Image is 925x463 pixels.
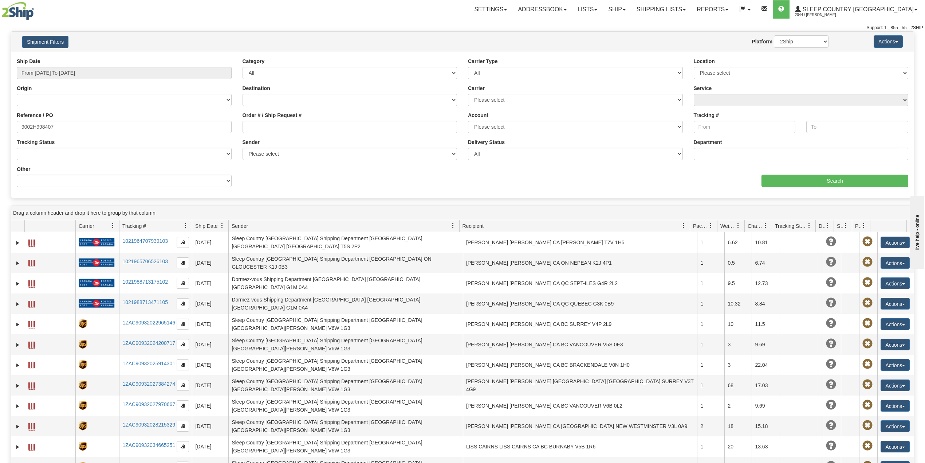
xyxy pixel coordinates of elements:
[858,219,870,232] a: Pickup Status filter column settings
[694,112,719,119] label: Tracking #
[17,85,32,92] label: Origin
[724,416,752,436] td: 18
[724,355,752,375] td: 3
[752,396,779,416] td: 9.69
[881,318,910,330] button: Actions
[694,121,796,133] input: From
[463,396,697,416] td: [PERSON_NAME] [PERSON_NAME] CA BC VANCOUVER V6B 0L2
[122,320,175,326] a: 1ZAC90932022965146
[192,396,228,416] td: [DATE]
[17,58,40,65] label: Ship Date
[752,273,779,293] td: 12.73
[631,0,691,19] a: Shipping lists
[14,341,21,349] a: Expand
[826,298,836,308] span: Unknown
[177,298,189,309] button: Copy to clipboard
[28,440,35,452] a: Label
[122,381,175,387] a: 1ZAC90932027384274
[697,436,724,457] td: 1
[79,279,114,288] img: 20 - Canada Post
[697,416,724,436] td: 2
[752,436,779,457] td: 13.63
[122,222,146,230] span: Tracking #
[694,58,715,65] label: Location
[697,253,724,273] td: 1
[79,442,86,451] img: 8 - UPS
[122,401,175,407] a: 1ZAC90932027970667
[881,298,910,310] button: Actions
[79,360,86,369] img: 8 - UPS
[447,219,459,232] a: Sender filter column settings
[862,380,873,390] span: Pickup Not Assigned
[2,25,923,31] div: Support: 1 - 855 - 55 - 2SHIP
[228,273,463,293] td: Dormez-vous Shipping Department [GEOGRAPHIC_DATA] [GEOGRAPHIC_DATA] [GEOGRAPHIC_DATA] G1M 0A4
[752,334,779,355] td: 9.69
[821,219,834,232] a: Delivery Status filter column settings
[243,85,270,92] label: Destination
[243,139,260,146] label: Sender
[862,441,873,451] span: Pickup Not Assigned
[228,416,463,436] td: Sleep Country [GEOGRAPHIC_DATA] Shipping Department [GEOGRAPHIC_DATA] [GEOGRAPHIC_DATA][PERSON_NA...
[752,293,779,314] td: 8.84
[803,219,815,232] a: Tracking Status filter column settings
[79,299,114,308] img: 20 - Canada Post
[908,194,924,269] iframe: chat widget
[177,400,189,411] button: Copy to clipboard
[724,314,752,334] td: 10
[14,382,21,389] a: Expand
[28,359,35,370] a: Label
[462,222,484,230] span: Recipient
[697,396,724,416] td: 1
[881,339,910,350] button: Actions
[691,0,734,19] a: Reports
[177,237,189,248] button: Copy to clipboard
[826,237,836,247] span: Unknown
[192,253,228,273] td: [DATE]
[17,112,53,119] label: Reference / PO
[468,85,485,92] label: Carrier
[177,421,189,432] button: Copy to clipboard
[881,441,910,452] button: Actions
[468,139,505,146] label: Delivery Status
[862,339,873,349] span: Pickup Not Assigned
[17,139,55,146] label: Tracking Status
[28,338,35,350] a: Label
[862,318,873,328] span: Pickup Not Assigned
[192,314,228,334] td: [DATE]
[192,436,228,457] td: [DATE]
[122,258,168,264] a: 1021965706526103
[826,400,836,410] span: Unknown
[177,380,189,391] button: Copy to clipboard
[862,257,873,267] span: Pickup Not Assigned
[724,253,752,273] td: 0.5
[243,112,302,119] label: Order # / Ship Request #
[881,237,910,248] button: Actions
[463,334,697,355] td: [PERSON_NAME] [PERSON_NAME] CA BC VANCOUVER V5S 0E3
[228,375,463,396] td: Sleep Country [GEOGRAPHIC_DATA] Shipping Department [GEOGRAPHIC_DATA] [GEOGRAPHIC_DATA][PERSON_NA...
[28,236,35,248] a: Label
[122,361,175,366] a: 1ZAC90932025914301
[14,280,21,287] a: Expand
[512,0,572,19] a: Addressbook
[228,334,463,355] td: Sleep Country [GEOGRAPHIC_DATA] Shipping Department [GEOGRAPHIC_DATA] [GEOGRAPHIC_DATA][PERSON_NA...
[28,297,35,309] a: Label
[228,232,463,253] td: Sleep Country [GEOGRAPHIC_DATA] Shipping Department [GEOGRAPHIC_DATA] [GEOGRAPHIC_DATA] [GEOGRAPH...
[837,222,843,230] span: Shipment Issues
[469,0,512,19] a: Settings
[192,293,228,314] td: [DATE]
[752,375,779,396] td: 17.03
[122,299,168,305] a: 1021988713471105
[855,222,861,230] span: Pickup Status
[228,293,463,314] td: Dormez-vous Shipping Department [GEOGRAPHIC_DATA] [GEOGRAPHIC_DATA] [GEOGRAPHIC_DATA] G1M 0A4
[724,396,752,416] td: 2
[775,222,807,230] span: Tracking Status
[177,278,189,289] button: Copy to clipboard
[192,416,228,436] td: [DATE]
[463,375,697,396] td: [PERSON_NAME] [PERSON_NAME] [GEOGRAPHIC_DATA] [GEOGRAPHIC_DATA] SURREY V3T 4G9
[122,238,168,244] a: 1021964707939103
[874,35,903,48] button: Actions
[195,222,217,230] span: Ship Date
[693,222,708,230] span: Packages
[180,219,192,232] a: Tracking # filter column settings
[862,359,873,369] span: Pickup Not Assigned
